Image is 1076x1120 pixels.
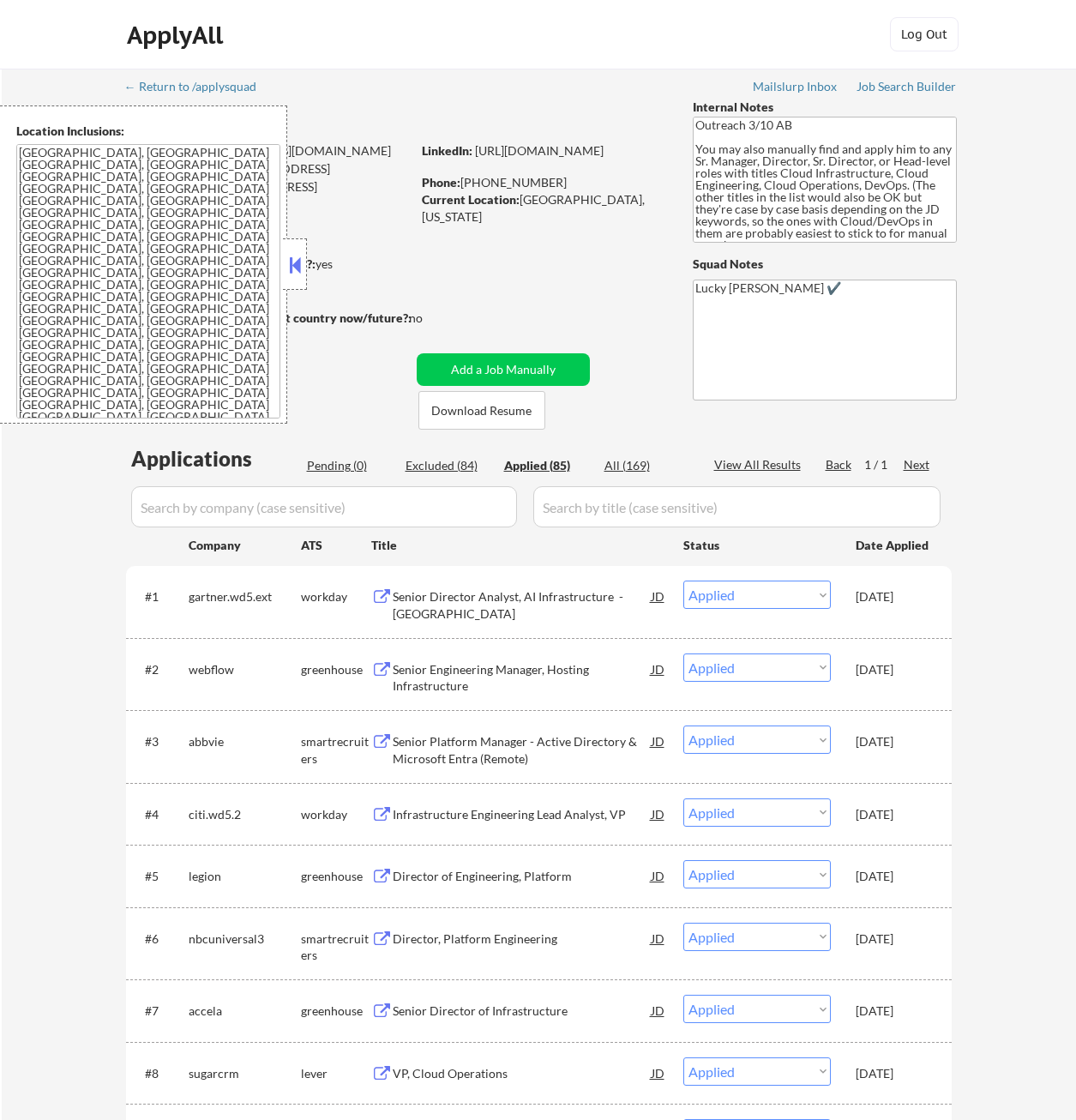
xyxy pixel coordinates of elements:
[693,256,957,273] div: Squad Notes
[714,456,806,473] div: View All Results
[857,80,957,97] a: Job Search Builder
[189,1003,301,1020] div: accela
[124,81,273,93] div: ← Return to /applysquad
[189,588,301,605] div: gartner.wd5.ext
[145,588,175,605] div: #1
[189,733,301,750] div: abbvie
[145,806,175,823] div: #4
[16,123,280,140] div: Location Inclusions:
[131,486,517,527] input: Search by company (case sensitive)
[856,661,931,678] div: [DATE]
[301,733,371,767] div: smartrecruiters
[301,1065,371,1082] div: lever
[533,486,941,527] input: Search by title (case sensitive)
[301,1003,371,1020] div: greenhouse
[145,1065,175,1082] div: #8
[650,923,667,954] div: JD
[393,1065,652,1082] div: VP, Cloud Operations
[856,806,931,823] div: [DATE]
[406,457,491,474] div: Excluded (84)
[856,588,931,605] div: [DATE]
[422,175,460,190] strong: Phone:
[145,868,175,885] div: #5
[475,143,604,158] a: [URL][DOMAIN_NAME]
[189,537,301,554] div: Company
[189,1065,301,1082] div: sugarcrm
[504,457,590,474] div: Applied (85)
[683,529,831,560] div: Status
[301,537,371,554] div: ATS
[393,1003,652,1020] div: Senior Director of Infrastructure
[422,192,520,207] strong: Current Location:
[650,1057,667,1088] div: JD
[301,868,371,885] div: greenhouse
[189,930,301,948] div: nbcuniversal3
[127,21,228,50] div: ApplyAll
[189,806,301,823] div: citi.wd5.2
[393,661,652,695] div: Senior Engineering Manager, Hosting Infrastructure
[650,726,667,756] div: JD
[422,191,664,225] div: [GEOGRAPHIC_DATA], [US_STATE]
[145,661,175,678] div: #2
[145,1003,175,1020] div: #7
[418,391,545,430] button: Download Resume
[753,81,839,93] div: Mailslurp Inbox
[422,143,472,158] strong: LinkedIn:
[650,581,667,611] div: JD
[301,930,371,964] div: smartrecruiters
[650,653,667,684] div: JD
[131,449,301,469] div: Applications
[864,456,904,473] div: 1 / 1
[857,81,957,93] div: Job Search Builder
[904,456,931,473] div: Next
[856,537,931,554] div: Date Applied
[856,1065,931,1082] div: [DATE]
[417,353,590,386] button: Add a Job Manually
[650,860,667,891] div: JD
[301,661,371,678] div: greenhouse
[393,930,652,948] div: Director, Platform Engineering
[890,17,959,51] button: Log Out
[422,174,664,191] div: [PHONE_NUMBER]
[307,457,393,474] div: Pending (0)
[409,310,458,327] div: no
[753,80,839,97] a: Mailslurp Inbox
[826,456,853,473] div: Back
[301,588,371,605] div: workday
[856,1003,931,1020] div: [DATE]
[371,537,667,554] div: Title
[856,868,931,885] div: [DATE]
[393,806,652,823] div: Infrastructure Engineering Lead Analyst, VP
[393,868,652,885] div: Director of Engineering, Platform
[856,733,931,750] div: [DATE]
[693,99,957,116] div: Internal Notes
[189,868,301,885] div: legion
[650,798,667,829] div: JD
[189,661,301,678] div: webflow
[393,588,652,622] div: Senior Director Analyst, AI Infrastructure - [GEOGRAPHIC_DATA]
[301,806,371,823] div: workday
[145,733,175,750] div: #3
[393,733,652,767] div: Senior Platform Manager - Active Directory & Microsoft Entra (Remote)
[604,457,690,474] div: All (169)
[650,995,667,1026] div: JD
[145,930,175,948] div: #6
[856,930,931,948] div: [DATE]
[124,80,273,97] a: ← Return to /applysquad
